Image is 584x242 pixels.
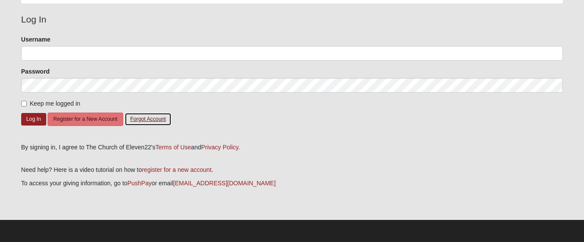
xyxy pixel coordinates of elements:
[142,166,211,173] a: register for a new account
[173,180,276,187] a: [EMAIL_ADDRESS][DOMAIN_NAME]
[21,67,50,76] label: Password
[21,101,27,106] input: Keep me logged in
[21,143,563,152] div: By signing in, I agree to The Church of Eleven22's and .
[48,113,123,126] button: Register for a New Account
[21,165,563,174] p: Need help? Here is a video tutorial on how to .
[30,100,80,107] span: Keep me logged in
[124,113,171,126] button: Forgot Account
[155,144,191,151] a: Terms of Use
[201,144,238,151] a: Privacy Policy
[21,113,46,126] button: Log In
[21,179,563,188] p: To access your giving information, go to or email
[128,180,152,187] a: PushPay
[21,35,51,44] label: Username
[21,13,563,26] legend: Log In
